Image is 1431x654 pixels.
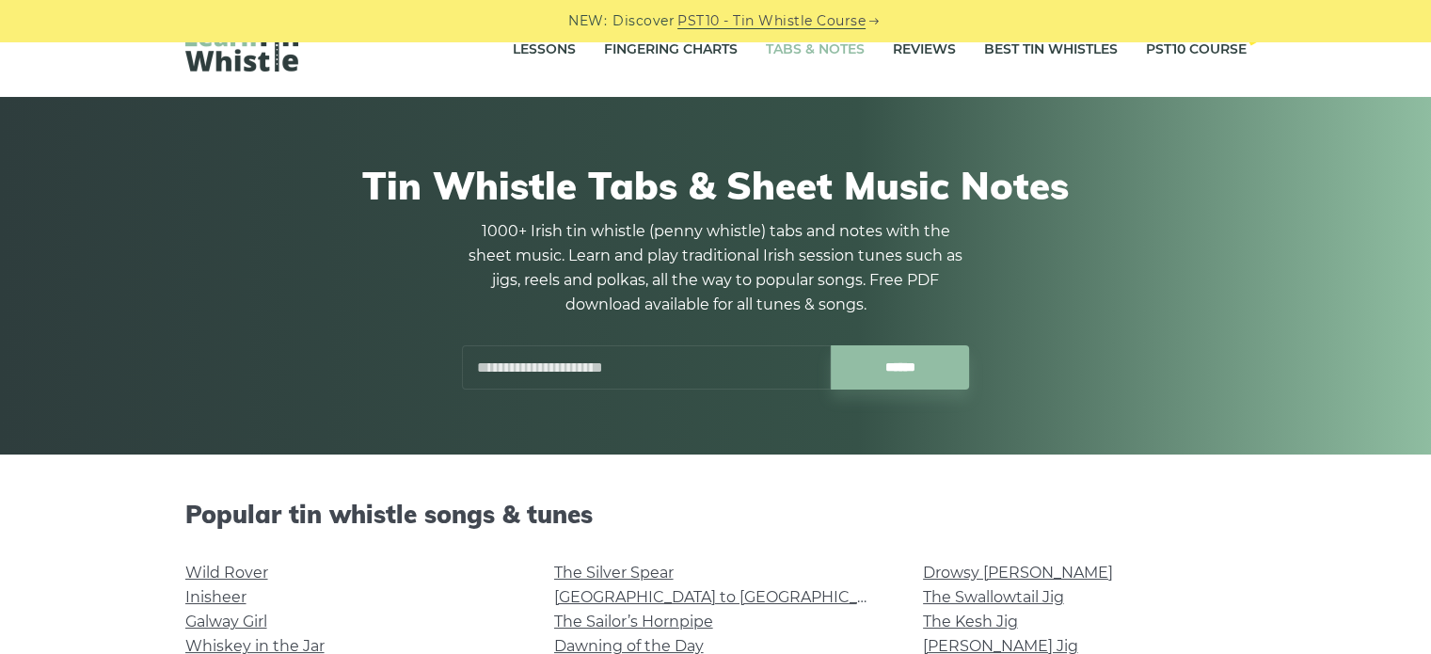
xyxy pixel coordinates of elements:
h2: Popular tin whistle songs & tunes [185,500,1247,529]
a: [GEOGRAPHIC_DATA] to [GEOGRAPHIC_DATA] [554,588,901,606]
span: Discover [612,10,675,32]
p: 1000+ Irish tin whistle (penny whistle) tabs and notes with the sheet music. Learn and play tradi... [462,219,970,317]
a: Reviews [893,26,956,73]
a: Tabs & Notes [766,26,865,73]
a: Wild Rover [185,564,268,582]
a: Galway Girl [185,613,267,630]
a: Lessons [513,26,576,73]
a: PST10 CourseNew [1146,26,1247,73]
a: Inisheer [185,588,246,606]
span: NEW: [568,10,607,32]
a: Best Tin Whistles [984,26,1118,73]
h1: Tin Whistle Tabs & Sheet Music Notes [185,163,1247,208]
a: Fingering Charts [604,26,738,73]
a: Drowsy [PERSON_NAME] [923,564,1113,582]
a: The Sailor’s Hornpipe [554,613,713,630]
a: The Swallowtail Jig [923,588,1064,606]
a: The Silver Spear [554,564,674,582]
a: PST10 - Tin Whistle Course [677,10,866,32]
img: LearnTinWhistle.com [185,24,298,72]
a: The Kesh Jig [923,613,1018,630]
